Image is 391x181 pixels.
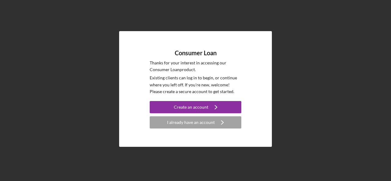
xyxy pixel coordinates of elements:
[150,116,241,129] button: I already have an account
[150,60,241,73] p: Thanks for your interest in accessing our Consumer Loan product.
[174,101,208,113] div: Create an account
[150,74,241,95] p: Existing clients can log in to begin, or continue where you left off. If you're new, welcome! Ple...
[150,101,241,115] a: Create an account
[175,49,217,56] h4: Consumer Loan
[150,101,241,113] button: Create an account
[167,116,215,129] div: I already have an account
